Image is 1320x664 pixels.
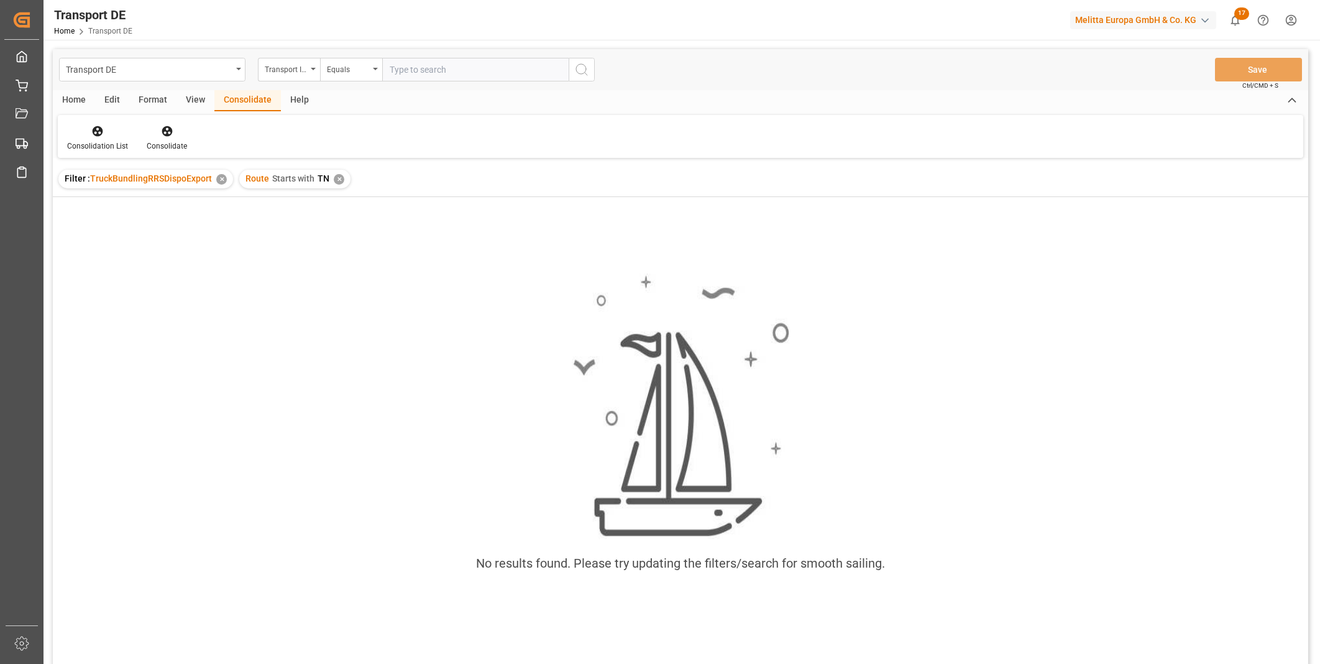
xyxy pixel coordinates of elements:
div: Edit [95,90,129,111]
div: ✕ [216,174,227,185]
button: Help Center [1249,6,1277,34]
span: TN [318,173,329,183]
button: Melitta Europa GmbH & Co. KG [1070,8,1221,32]
div: No results found. Please try updating the filters/search for smooth sailing. [476,554,885,573]
button: show 17 new notifications [1221,6,1249,34]
div: Home [53,90,95,111]
span: Ctrl/CMD + S [1242,81,1278,90]
div: Transport DE [54,6,132,24]
a: Home [54,27,75,35]
button: Save [1215,58,1302,81]
span: 17 [1234,7,1249,20]
div: Equals [327,61,369,75]
div: Format [129,90,176,111]
div: Transport DE [66,61,232,76]
div: Transport ID Logward [265,61,307,75]
div: Melitta Europa GmbH & Co. KG [1070,11,1216,29]
img: smooth_sailing.jpeg [572,274,789,539]
div: Consolidation List [67,141,128,152]
div: Consolidate [147,141,187,152]
div: View [176,90,214,111]
div: ✕ [334,174,344,185]
div: Consolidate [214,90,281,111]
button: open menu [320,58,382,81]
span: Route [245,173,269,183]
div: Help [281,90,318,111]
button: open menu [258,58,320,81]
button: search button [569,58,595,81]
span: TruckBundlingRRSDispoExport [90,173,212,183]
span: Starts with [272,173,314,183]
span: Filter : [65,173,90,183]
button: open menu [59,58,245,81]
input: Type to search [382,58,569,81]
